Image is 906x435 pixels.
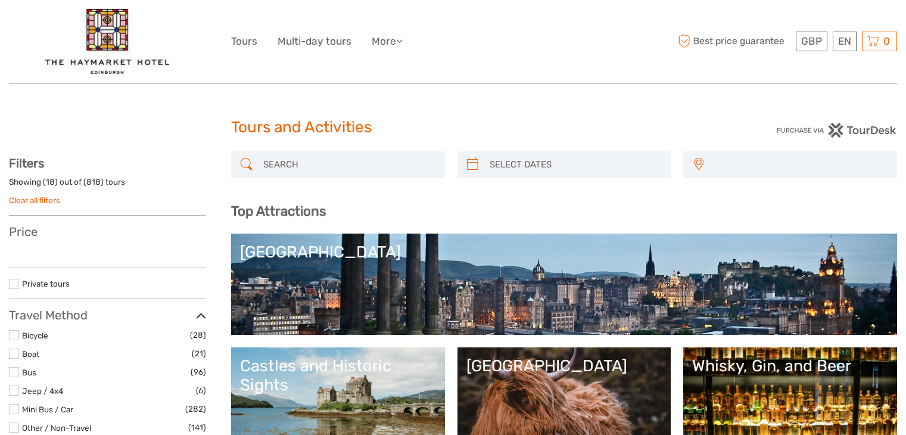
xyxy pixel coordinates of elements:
div: Showing ( ) out of ( ) tours [9,176,206,195]
span: (282) [185,402,206,416]
a: Bicycle [22,331,48,340]
a: Multi-day tours [278,33,351,50]
a: Tours [231,33,257,50]
a: Bus [22,368,36,377]
input: SELECT DATES [485,154,665,175]
a: Jeep / 4x4 [22,386,63,396]
div: [GEOGRAPHIC_DATA] [466,356,662,375]
a: Private tours [22,279,70,288]
span: (21) [192,347,206,361]
span: Best price guarantee [675,32,793,51]
img: PurchaseViaTourDesk.png [776,123,897,138]
span: (28) [190,328,206,342]
img: 2426-e9e67c72-e0e4-4676-a79c-1d31c490165d_logo_big.jpg [45,9,169,74]
span: 0 [882,35,892,47]
a: Boat [22,349,39,359]
span: (141) [188,421,206,434]
h1: Tours and Activities [231,118,675,137]
div: Whisky, Gin, and Beer [692,356,888,375]
div: EN [833,32,857,51]
a: Mini Bus / Car [22,405,73,414]
div: Castles and Historic Sights [240,356,436,395]
h3: Price [9,225,206,239]
input: SEARCH [259,154,439,175]
span: (96) [191,365,206,379]
span: (6) [196,384,206,397]
b: Top Attractions [231,203,326,219]
a: Clear all filters [9,195,60,205]
a: Other / Non-Travel [22,423,91,433]
div: [GEOGRAPHIC_DATA] [240,243,888,262]
label: 18 [46,176,55,188]
a: [GEOGRAPHIC_DATA] [240,243,888,326]
label: 818 [86,176,101,188]
h3: Travel Method [9,308,206,322]
a: More [372,33,403,50]
strong: Filters [9,156,44,170]
span: GBP [801,35,822,47]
